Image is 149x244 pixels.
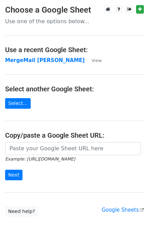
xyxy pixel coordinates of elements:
[5,57,85,63] a: MergeMail [PERSON_NAME]
[5,98,31,109] a: Select...
[5,156,75,162] small: Example: [URL][DOMAIN_NAME]
[91,58,102,63] small: View
[5,85,144,93] h4: Select another Google Sheet:
[85,57,102,63] a: View
[5,142,140,155] input: Paste your Google Sheet URL here
[5,206,38,217] a: Need help?
[5,131,144,139] h4: Copy/paste a Google Sheet URL:
[5,5,144,15] h3: Choose a Google Sheet
[102,207,144,213] a: Google Sheets
[5,18,144,25] p: Use one of the options below...
[5,46,144,54] h4: Use a recent Google Sheet:
[5,170,23,180] input: Next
